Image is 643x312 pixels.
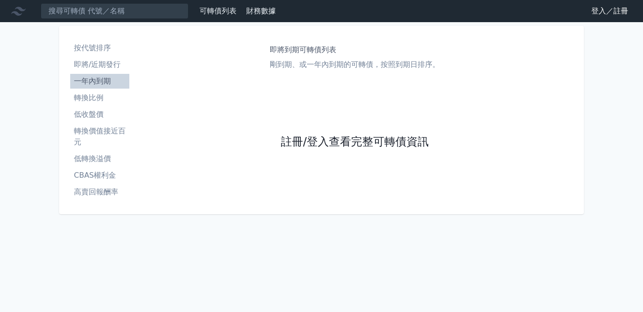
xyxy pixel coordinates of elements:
[70,42,129,54] li: 按代號排序
[70,185,129,199] a: 高賣回報酬率
[584,4,636,18] a: 登入／註冊
[270,44,440,55] h1: 即將到期可轉債列表
[246,6,276,15] a: 財務數據
[70,41,129,55] a: 按代號排序
[70,74,129,89] a: 一年內到期
[281,135,429,150] a: 註冊/登入查看完整可轉債資訊
[270,59,440,70] p: 剛到期、或一年內到期的可轉債，按照到期日排序。
[70,124,129,150] a: 轉換價值接近百元
[70,151,129,166] a: 低轉換溢價
[70,59,129,70] li: 即將/近期發行
[70,126,129,148] li: 轉換價值接近百元
[70,57,129,72] a: 即將/近期發行
[70,90,129,105] a: 轉換比例
[70,186,129,198] li: 高賣回報酬率
[70,153,129,164] li: 低轉換溢價
[41,3,188,19] input: 搜尋可轉債 代號／名稱
[70,107,129,122] a: 低收盤價
[70,92,129,103] li: 轉換比例
[70,168,129,183] a: CBAS權利金
[70,170,129,181] li: CBAS權利金
[70,76,129,87] li: 一年內到期
[70,109,129,120] li: 低收盤價
[200,6,237,15] a: 可轉債列表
